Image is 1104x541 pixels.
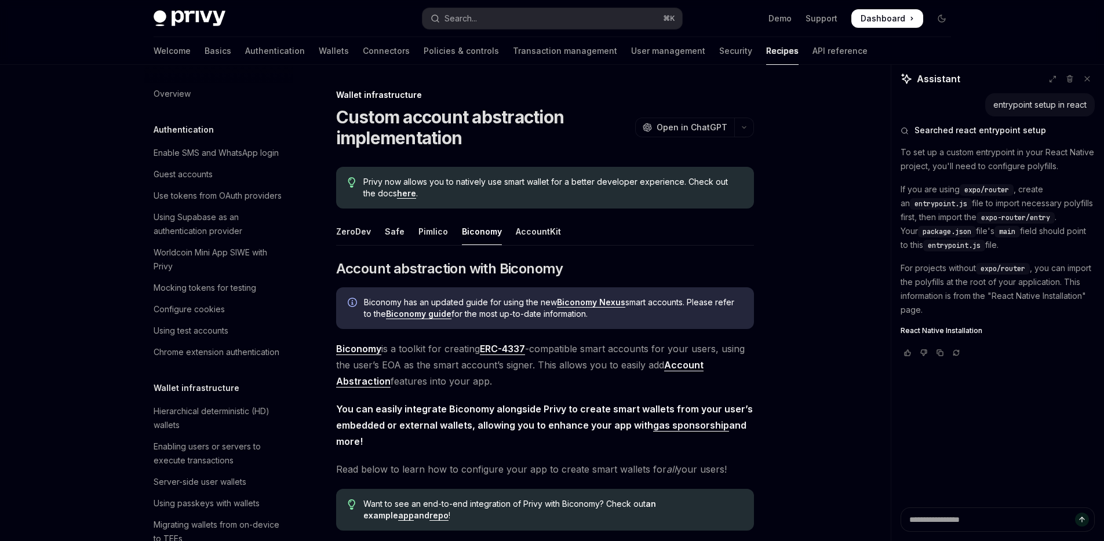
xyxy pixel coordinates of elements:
[557,297,625,308] a: Biconomy Nexus
[914,125,1046,136] span: Searched react entrypoint setup
[144,493,293,514] a: Using passkeys with wallets
[348,177,356,188] svg: Tip
[981,264,1025,273] span: expo/router
[901,145,1095,173] p: To set up a custom entrypoint in your React Native project, you'll need to configure polyfills.
[144,83,293,104] a: Overview
[999,227,1015,236] span: main
[154,37,191,65] a: Welcome
[144,242,293,277] a: Worldcoin Mini App SIWE with Privy
[418,218,448,245] div: Pimlico
[851,9,923,28] a: Dashboard
[319,37,349,65] a: Wallets
[901,182,1095,252] p: If you are using , create an file to import necessary polyfills first, then import the . Your fil...
[861,13,905,24] span: Dashboard
[901,507,1095,532] textarea: Ask a question...
[901,125,1095,136] button: Searched react entrypoint setup
[154,10,225,27] img: dark logo
[657,122,727,133] span: Open in ChatGPT
[949,347,963,359] button: Reload last chat
[154,123,214,137] h5: Authentication
[964,185,1009,195] span: expo/router
[385,218,405,245] div: Safe
[144,320,293,341] a: Using test accounts
[917,347,931,359] button: Vote that response was not good
[516,218,561,245] div: AccountKit
[363,37,410,65] a: Connectors
[154,324,228,338] div: Using test accounts
[901,326,982,335] span: React Native Installation
[144,185,293,206] a: Use tokens from OAuth providers
[336,107,631,148] h1: Custom account abstraction implementation
[917,72,960,86] span: Assistant
[513,37,617,65] a: Transaction management
[336,403,753,447] strong: You can easily integrate Biconomy alongside Privy to create smart wallets from your user’s embedd...
[154,302,225,316] div: Configure cookies
[144,471,293,492] a: Server-side user wallets
[932,9,951,28] button: Toggle dark mode
[144,207,293,242] a: Using Supabase as an authentication provider
[923,227,971,236] span: package.json
[144,142,293,163] a: Enable SMS and WhatsApp login
[914,199,967,209] span: entrypoint.js
[480,343,525,355] a: ERC-4337
[144,299,293,320] a: Configure cookies
[336,341,754,389] span: is a toolkit for creating -compatible smart accounts for your users, using the user’s EOA as the ...
[635,118,734,137] button: Open in ChatGPT
[336,461,754,477] span: Read below to learn how to configure your app to create smart wallets for your users!
[397,188,416,199] a: here
[336,259,563,278] span: Account abstraction with Biconomy
[245,37,305,65] a: Authentication
[336,218,371,245] div: ZeroDev
[901,347,914,359] button: Vote that response was good
[154,189,282,203] div: Use tokens from OAuth providers
[422,8,682,29] button: Open search
[336,89,754,101] div: Wallet infrastructure
[144,401,293,436] a: Hierarchical deterministic (HD) wallets
[154,440,286,467] div: Enabling users or servers to execute transactions
[386,309,451,319] a: Biconomy guide
[653,419,729,432] a: gas sponsorship
[205,37,231,65] a: Basics
[154,146,279,160] div: Enable SMS and WhatsApp login
[154,381,239,395] h5: Wallet infrastructure
[812,37,868,65] a: API reference
[768,13,792,24] a: Demo
[154,345,279,359] div: Chrome extension authentication
[993,99,1087,111] div: entrypoint setup in react
[663,14,675,23] span: ⌘ K
[154,167,213,181] div: Guest accounts
[631,37,705,65] a: User management
[444,12,477,25] div: Search...
[462,218,502,245] div: Biconomy
[154,496,260,510] div: Using passkeys with wallets
[144,164,293,185] a: Guest accounts
[766,37,799,65] a: Recipes
[144,342,293,363] a: Chrome extension authentication
[666,463,676,475] em: all
[719,37,752,65] a: Security
[933,347,947,359] button: Copy chat response
[336,343,381,355] a: Biconomy
[928,241,981,250] span: entrypoint.js
[144,277,293,298] a: Mocking tokens for testing
[424,37,499,65] a: Policies & controls
[901,261,1095,317] p: For projects without , you can import the polyfills at the root of your application. This informa...
[154,475,246,489] div: Server-side user wallets
[1075,513,1089,527] button: Send message
[364,297,742,320] span: Biconomy has an updated guide for using the new smart accounts. Please refer to the for the most ...
[154,87,191,101] div: Overview
[144,436,293,471] a: Enabling users or servers to execute transactions
[901,326,1095,335] a: React Native Installation
[348,298,359,309] svg: Info
[981,213,1050,222] span: expo-router/entry
[154,281,256,295] div: Mocking tokens for testing
[154,210,286,238] div: Using Supabase as an authentication provider
[154,404,286,432] div: Hierarchical deterministic (HD) wallets
[363,176,742,199] span: Privy now allows you to natively use smart wallet for a better developer experience. Check out th...
[154,246,286,273] div: Worldcoin Mini App SIWE with Privy
[806,13,837,24] a: Support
